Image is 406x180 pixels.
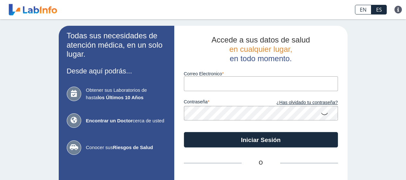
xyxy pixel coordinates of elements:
b: Encontrar un Doctor [86,118,133,123]
span: Accede a sus datos de salud [212,35,310,44]
span: en cualquier lugar, [229,45,292,53]
b: Riesgos de Salud [113,145,153,150]
span: Obtener sus Laboratorios de hasta [86,87,166,101]
label: Correo Electronico [184,71,338,76]
a: ES [371,5,387,14]
a: EN [355,5,371,14]
span: O [242,159,280,167]
label: contraseña [184,99,261,106]
span: en todo momento. [230,54,292,63]
a: ¿Has olvidado tu contraseña? [261,99,338,106]
button: Iniciar Sesión [184,132,338,147]
span: cerca de usted [86,117,166,125]
span: Conocer sus [86,144,166,151]
h3: Desde aquí podrás... [67,67,166,75]
h2: Todas sus necesidades de atención médica, en un solo lugar. [67,31,166,59]
b: los Últimos 10 Años [98,95,143,100]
